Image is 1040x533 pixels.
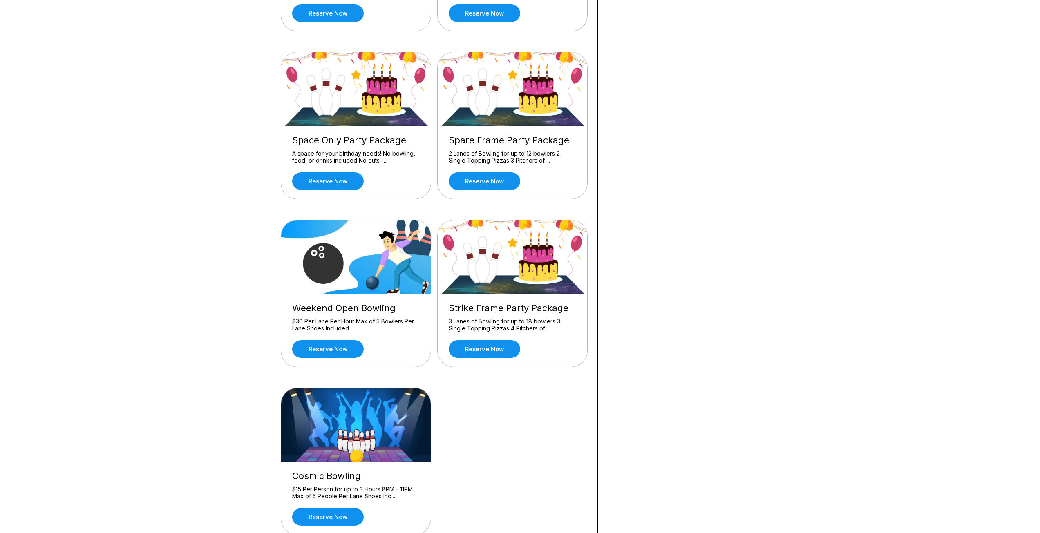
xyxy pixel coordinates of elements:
a: Reserve now [292,4,364,22]
a: Reserve now [449,4,520,22]
img: Weekend Open Bowling [281,220,432,294]
div: A space for your birthday needs! No bowling, food, or drinks included No outsi ... [292,150,420,164]
a: Reserve now [449,340,520,358]
a: Reserve now [292,172,364,190]
img: Strike Frame Party Package [438,220,588,294]
a: Reserve now [292,340,364,358]
a: Reserve now [292,508,364,526]
div: $30 Per Lane Per Hour Max of 5 Bowlers Per Lane Shoes Included [292,318,420,332]
div: Spare Frame Party Package [449,135,576,146]
img: Cosmic Bowling [281,388,432,462]
a: Reserve now [449,172,520,190]
img: Spare Frame Party Package [438,52,588,126]
div: 3 Lanes of Bowling for up to 18 bowlers 3 Single Topping Pizzas 4 Pitchers of ... [449,318,576,332]
div: Weekend Open Bowling [292,303,420,314]
div: Space Only Party Package [292,135,420,146]
div: Cosmic Bowling [292,471,420,482]
div: $15 Per Person for up to 3 Hours 8PM - 11PM Max of 5 People Per Lane Shoes Inc ... [292,486,420,500]
div: 2 Lanes of Bowling for up to 12 bowlers 2 Single Topping Pizzas 3 Pitchers of ... [449,150,576,164]
div: Strike Frame Party Package [449,303,576,314]
img: Space Only Party Package [281,52,432,126]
